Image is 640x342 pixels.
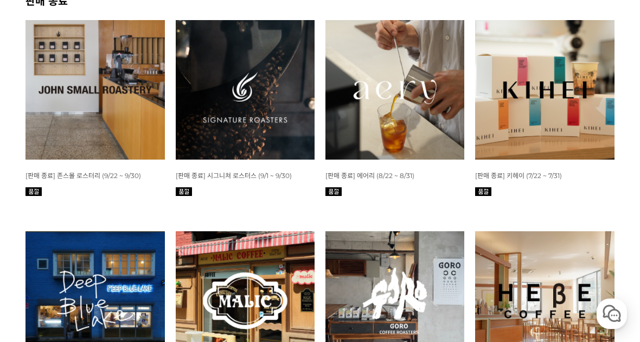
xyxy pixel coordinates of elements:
[325,20,464,159] img: 8월 커피 스몰 월픽 에어리
[168,268,181,277] span: 설정
[176,171,292,180] a: [판매 종료] 시그니쳐 로스터스 (9/1 ~ 9/30)
[475,187,491,196] img: 품절
[72,252,140,279] a: 대화
[25,20,164,159] img: [판매 종료] 존스몰 로스터리 (9/22 ~ 9/30)
[176,187,192,196] img: 품절
[140,252,208,279] a: 설정
[176,20,315,159] img: [판매 종료] 시그니쳐 로스터스 (9/1 ~ 9/30)
[34,268,41,277] span: 홈
[3,252,72,279] a: 홈
[25,171,141,180] a: [판매 종료] 존스몰 로스터리 (9/22 ~ 9/30)
[325,187,342,196] img: 품절
[325,171,414,180] a: [판매 종료] 에어리 (8/22 ~ 8/31)
[25,187,42,196] img: 품절
[99,269,112,277] span: 대화
[475,20,614,159] img: 7월 커피 스몰 월픽 키헤이
[475,171,562,180] a: [판매 종료] 키헤이 (7/22 ~ 7/31)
